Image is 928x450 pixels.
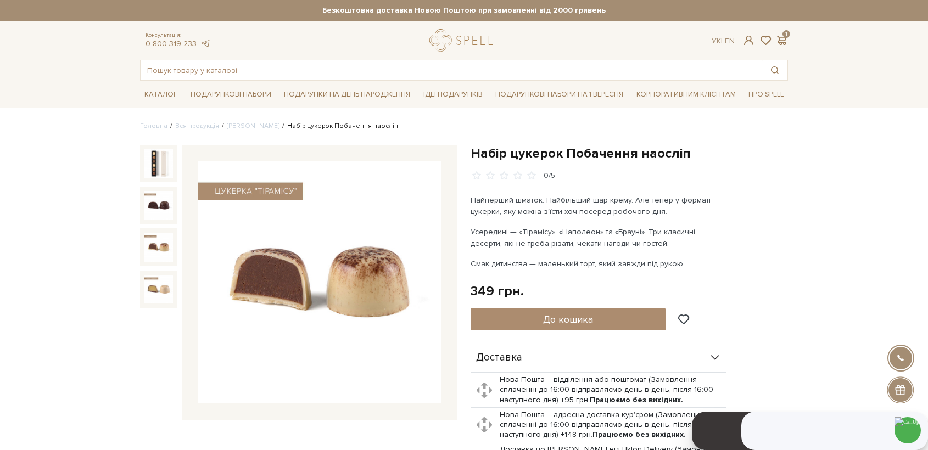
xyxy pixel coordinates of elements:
b: Працюємо без вихідних. [590,395,683,404]
span: | [721,36,723,46]
a: telegram [199,39,210,48]
div: 349 грн. [471,283,524,300]
a: Подарункові набори на 1 Вересня [491,85,628,104]
a: Ідеї подарунків [419,86,487,103]
a: En [725,36,735,46]
img: Набір цукерок Побачення наосліп [144,233,173,261]
p: Найперший шматок. Найбільший шар крему. Але тепер у форматі цукерки, яку можна з’їсти хоч посеред... [471,194,728,217]
a: Вся продукція [175,122,219,130]
td: Нова Пошта – відділення або поштомат (Замовлення сплаченні до 16:00 відправляємо день в день, піс... [497,373,726,408]
p: Усередині — «Тірамісу», «Наполеон» та «Брауні». Три класичні десерти, які не треба різати, чекати... [471,226,728,249]
p: Смак дитинства — маленький торт, який завжди під рукою. [471,258,728,269]
a: Каталог [140,86,182,103]
a: [PERSON_NAME] [227,122,279,130]
a: Подарункові набори [186,86,276,103]
img: Набір цукерок Побачення наосліп [198,161,441,404]
div: 0/5 [544,171,555,181]
td: Нова Пошта – адресна доставка кур'єром (Замовлення сплаченні до 16:00 відправляємо день в день, п... [497,407,726,442]
a: Головна [140,122,167,130]
span: Консультація: [146,32,210,39]
input: Пошук товару у каталозі [141,60,762,80]
a: Про Spell [744,86,788,103]
span: Доставка [476,353,522,363]
a: Подарунки на День народження [279,86,415,103]
button: Пошук товару у каталозі [762,60,787,80]
li: Набір цукерок Побачення наосліп [279,121,398,131]
a: 0 800 319 233 [146,39,197,48]
h1: Набір цукерок Побачення наосліп [471,145,788,162]
b: Працюємо без вихідних. [592,430,686,439]
a: Корпоративним клієнтам [632,85,740,104]
span: До кошика [543,313,593,325]
a: logo [429,29,498,52]
img: Набір цукерок Побачення наосліп [144,149,173,178]
strong: Безкоштовна доставка Новою Поштою при замовленні від 2000 гривень [140,5,788,15]
div: Ук [712,36,735,46]
img: Набір цукерок Побачення наосліп [144,275,173,303]
button: До кошика [471,308,666,330]
img: Набір цукерок Побачення наосліп [144,191,173,220]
